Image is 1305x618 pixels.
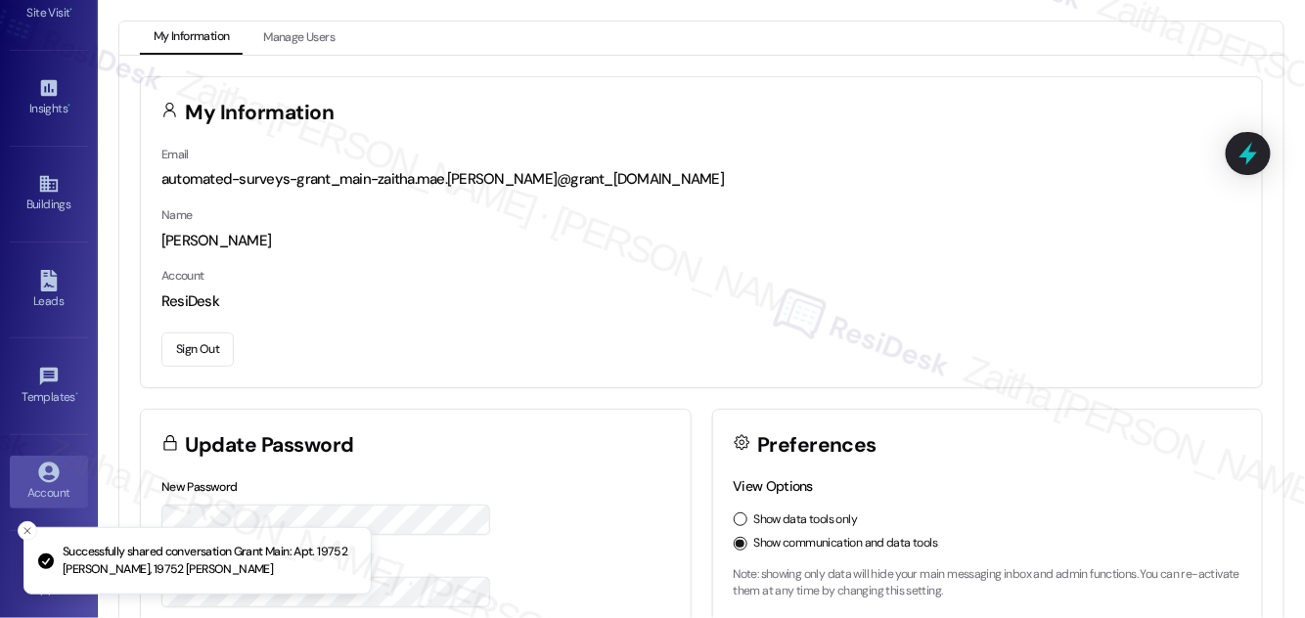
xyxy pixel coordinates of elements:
[186,435,354,456] h3: Update Password
[10,264,88,317] a: Leads
[754,535,938,552] label: Show communication and data tools
[18,521,37,541] button: Close toast
[63,544,355,578] p: Successfully shared conversation Grant Main: Apt. 19752 [PERSON_NAME], 19752 [PERSON_NAME]
[161,147,189,162] label: Email
[161,207,193,223] label: Name
[249,22,348,55] button: Manage Users
[70,3,73,17] span: •
[734,566,1242,600] p: Note: showing only data will hide your main messaging inbox and admin functions. You can re-activ...
[161,169,1241,190] div: automated-surveys-grant_main-zaitha.mae.[PERSON_NAME]@grant_[DOMAIN_NAME]
[10,167,88,220] a: Buildings
[10,552,88,604] a: Support
[10,360,88,413] a: Templates •
[754,511,858,529] label: Show data tools only
[10,71,88,124] a: Insights •
[10,456,88,508] a: Account
[161,268,204,284] label: Account
[734,477,814,495] label: View Options
[140,22,243,55] button: My Information
[757,435,877,456] h3: Preferences
[161,479,238,495] label: New Password
[67,99,70,112] span: •
[161,231,1241,251] div: [PERSON_NAME]
[75,387,78,401] span: •
[186,103,335,123] h3: My Information
[161,291,1241,312] div: ResiDesk
[161,332,234,367] button: Sign Out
